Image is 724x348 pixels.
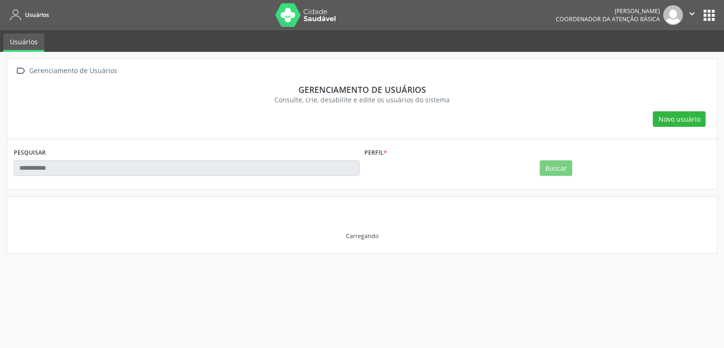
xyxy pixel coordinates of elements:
[701,7,717,24] button: apps
[20,95,704,105] div: Consulte, crie, desabilite e edite os usuários do sistema
[364,146,387,160] label: Perfil
[658,114,700,124] span: Novo usuário
[7,7,49,23] a: Usuários
[25,11,49,19] span: Usuários
[20,84,704,95] div: Gerenciamento de usuários
[3,33,44,52] a: Usuários
[687,8,697,19] i: 
[14,64,119,78] a:  Gerenciamento de Usuários
[14,146,46,160] label: PESQUISAR
[556,7,660,15] div: [PERSON_NAME]
[27,64,119,78] div: Gerenciamento de Usuários
[653,111,706,127] button: Novo usuário
[663,5,683,25] img: img
[556,15,660,23] span: Coordenador da Atenção Básica
[346,232,378,240] div: Carregando
[14,64,27,78] i: 
[540,160,572,176] button: Buscar
[683,5,701,25] button: 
